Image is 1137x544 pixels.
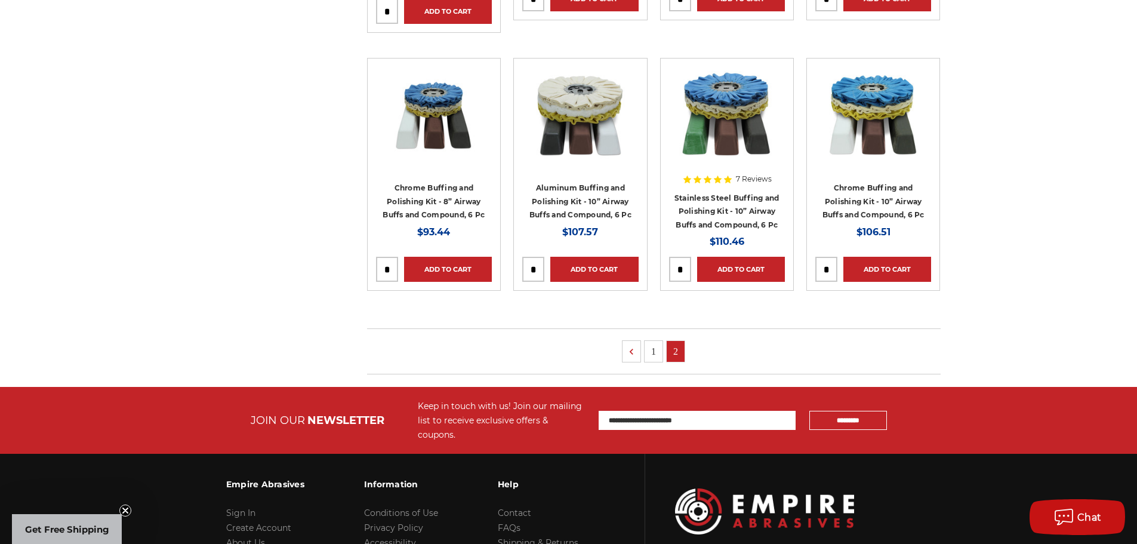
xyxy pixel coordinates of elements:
[645,341,663,362] a: 1
[669,67,785,183] a: 10 inch airway buff and polishing compound kit for stainless steel
[562,226,598,238] span: $107.57
[364,523,423,533] a: Privacy Policy
[226,508,255,518] a: Sign In
[376,67,492,183] a: 8 inch airway buffing wheel and compound kit for chrome
[226,472,304,497] h3: Empire Abrasives
[550,257,638,282] a: Add to Cart
[815,67,931,183] a: 10 inch airway buff and polishing compound kit for chrome
[418,399,587,442] div: Keep in touch with us! Join our mailing list to receive exclusive offers & coupons.
[1030,499,1125,535] button: Chat
[679,67,775,162] img: 10 inch airway buff and polishing compound kit for stainless steel
[529,183,631,219] a: Aluminum Buffing and Polishing Kit - 10” Airway Buffs and Compound, 6 Pc
[843,257,931,282] a: Add to Cart
[383,183,485,219] a: Chrome Buffing and Polishing Kit - 8” Airway Buffs and Compound, 6 Pc
[856,226,891,238] span: $106.51
[364,472,438,497] h3: Information
[674,193,779,229] a: Stainless Steel Buffing and Polishing Kit - 10” Airway Buffs and Compound, 6 Pc
[667,341,685,362] a: 2
[404,257,492,282] a: Add to Cart
[226,523,291,533] a: Create Account
[25,524,109,535] span: Get Free Shipping
[697,257,785,282] a: Add to Cart
[498,472,578,497] h3: Help
[522,67,638,183] a: 10 inch airway buff and polishing compound kit for aluminum
[532,67,628,162] img: 10 inch airway buff and polishing compound kit for aluminum
[825,67,921,162] img: 10 inch airway buff and polishing compound kit for chrome
[822,183,925,219] a: Chrome Buffing and Polishing Kit - 10” Airway Buffs and Compound, 6 Pc
[364,508,438,518] a: Conditions of Use
[1077,512,1102,523] span: Chat
[498,508,531,518] a: Contact
[251,414,305,427] span: JOIN OUR
[119,505,131,517] button: Close teaser
[12,514,122,544] div: Get Free ShippingClose teaser
[675,488,854,534] img: Empire Abrasives Logo Image
[307,414,384,427] span: NEWSLETTER
[710,236,744,247] span: $110.46
[417,226,450,238] span: $93.44
[386,67,482,162] img: 8 inch airway buffing wheel and compound kit for chrome
[498,523,520,533] a: FAQs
